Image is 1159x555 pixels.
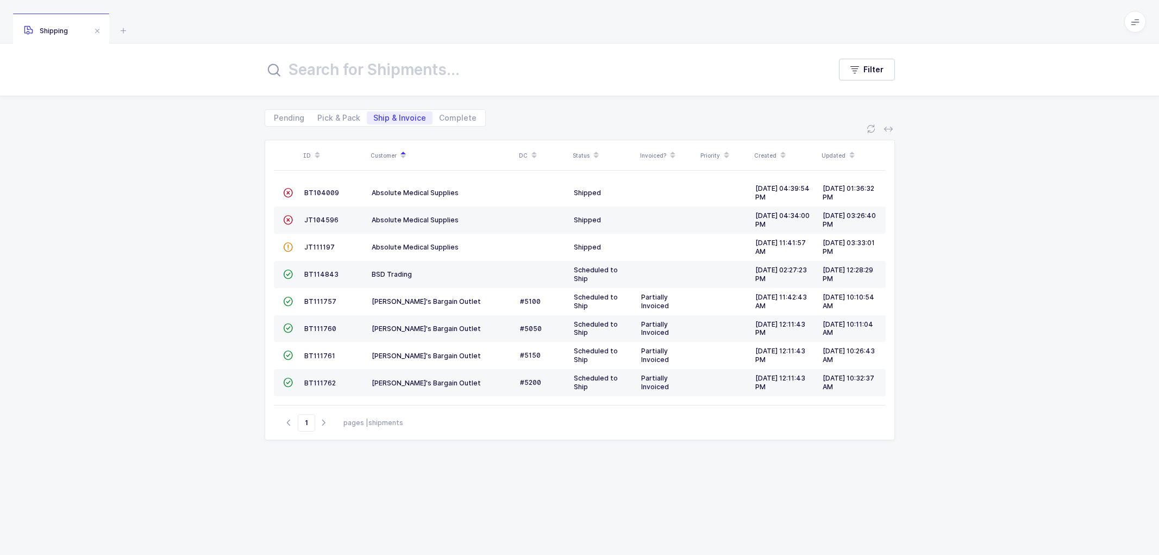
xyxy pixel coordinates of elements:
div: Partially Invoiced [641,374,693,391]
div: ID [303,146,364,165]
span: BT111760 [304,325,336,333]
span: BT104009 [304,189,339,197]
button: Filter [839,59,895,80]
span: Shipped [574,216,601,224]
span: [PERSON_NAME]'s Bargain Outlet [372,297,481,305]
span: Complete [439,114,477,122]
span:  [283,243,293,251]
span: [PERSON_NAME]'s Bargain Outlet [372,352,481,360]
span: BT111762 [304,379,336,387]
span: BT114843 [304,270,339,278]
span: Pending [274,114,304,122]
span: Shipping [24,27,68,35]
span: [DATE] 10:11:04 AM [823,320,873,337]
span: Scheduled to Ship [574,374,618,391]
div: DC [519,146,566,165]
span: [DATE] 11:41:57 AM [755,239,806,255]
span: #5050 [520,325,542,333]
span: [DATE] 02:27:23 PM [755,266,807,283]
span: Ship & Invoice [373,114,426,122]
span: Go to [298,414,315,432]
span:  [283,351,293,359]
div: Status [573,146,634,165]
span: Scheduled to Ship [574,320,618,337]
span: [DATE] 11:42:43 AM [755,293,807,310]
span: [DATE] 10:10:54 AM [823,293,874,310]
span: Scheduled to Ship [574,347,618,364]
div: Customer [371,146,512,165]
span: Shipped [574,243,601,251]
span:  [283,324,293,332]
span: [DATE] 03:33:01 PM [823,239,875,255]
span: BT111757 [304,297,336,305]
div: pages | shipments [343,418,403,428]
span: [PERSON_NAME]'s Bargain Outlet [372,379,481,387]
span: Absolute Medical Supplies [372,189,459,197]
span: #5100 [520,297,541,305]
span: [DATE] 12:11:43 PM [755,374,805,391]
span: Absolute Medical Supplies [372,216,459,224]
div: Partially Invoiced [641,320,693,338]
span: [PERSON_NAME]'s Bargain Outlet [372,325,481,333]
div: Updated [822,146,882,165]
span: [DATE] 12:28:29 PM [823,266,873,283]
span: JT104596 [304,216,339,224]
span:  [283,270,293,278]
span: Filter [863,64,884,75]
span: [DATE] 04:34:00 PM [755,211,810,228]
span:  [283,297,293,305]
div: Invoiced? [640,146,694,165]
span: [DATE] 12:11:43 PM [755,347,805,364]
span: Shipped [574,189,601,197]
span: #5200 [520,378,541,386]
span:  [283,216,293,224]
div: Partially Invoiced [641,347,693,364]
span: Scheduled to Ship [574,266,618,283]
span:  [283,189,293,197]
span: Pick & Pack [317,114,360,122]
span: Absolute Medical Supplies [372,243,459,251]
span: Scheduled to Ship [574,293,618,310]
span:  [283,378,293,386]
div: Priority [700,146,748,165]
div: Partially Invoiced [641,293,693,310]
span: [DATE] 12:11:43 PM [755,320,805,337]
span: #5150 [520,351,541,359]
span: JT111197 [304,243,335,251]
span: [DATE] 10:26:43 AM [823,347,875,364]
span: BT111761 [304,352,335,360]
span: [DATE] 10:32:37 AM [823,374,874,391]
span: [DATE] 03:26:40 PM [823,211,876,228]
span: [DATE] 01:36:32 PM [823,184,874,201]
input: Search for Shipments... [265,57,817,83]
span: [DATE] 04:39:54 PM [755,184,810,201]
span: BSD Trading [372,270,412,278]
div: Created [754,146,815,165]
